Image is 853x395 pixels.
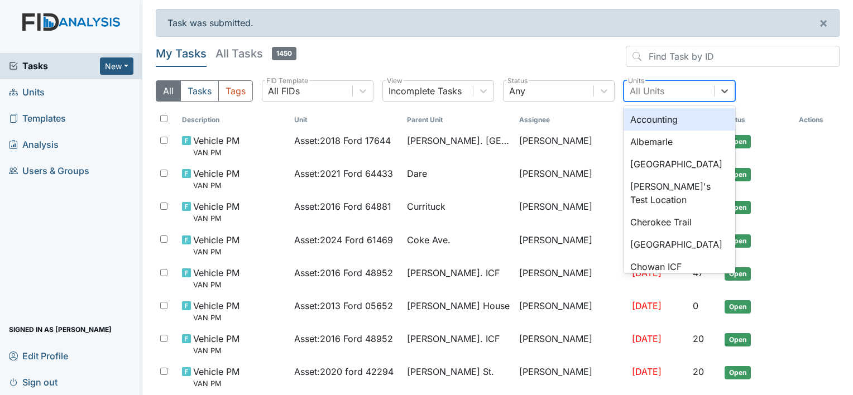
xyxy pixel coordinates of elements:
[193,180,239,191] small: VAN PM
[515,195,627,228] td: [PERSON_NAME]
[509,84,525,98] div: Any
[272,47,296,60] span: 1450
[9,136,59,153] span: Analysis
[515,295,627,327] td: [PERSON_NAME]
[193,167,239,191] span: Vehicle PM VAN PM
[9,162,89,180] span: Users & Groups
[624,108,735,131] div: Accounting
[693,333,704,344] span: 20
[178,110,290,129] th: Toggle SortBy
[407,266,500,280] span: [PERSON_NAME]. ICF
[624,256,735,278] div: Chowan ICF
[193,280,239,290] small: VAN PM
[156,9,840,37] div: Task was submitted.
[193,345,239,356] small: VAN PM
[193,312,239,323] small: VAN PM
[193,200,239,224] span: Vehicle PM VAN PM
[294,365,394,378] span: Asset : 2020 ford 42294
[624,153,735,175] div: [GEOGRAPHIC_DATA]
[193,378,239,389] small: VAN PM
[515,262,627,295] td: [PERSON_NAME]
[515,162,627,195] td: [PERSON_NAME]
[402,110,515,129] th: Toggle SortBy
[193,266,239,290] span: Vehicle PM VAN PM
[725,267,751,281] span: Open
[294,134,391,147] span: Asset : 2018 Ford 17644
[407,167,427,180] span: Dare
[193,332,239,356] span: Vehicle PM VAN PM
[725,201,751,214] span: Open
[725,300,751,314] span: Open
[193,147,239,158] small: VAN PM
[725,135,751,148] span: Open
[407,233,451,247] span: Coke Ave.
[9,59,100,73] a: Tasks
[407,299,510,312] span: [PERSON_NAME] House
[294,332,393,345] span: Asset : 2016 Ford 48952
[693,267,703,278] span: 47
[407,365,494,378] span: [PERSON_NAME] St.
[193,233,239,257] span: Vehicle PM VAN PM
[725,234,751,248] span: Open
[624,131,735,153] div: Albemarle
[819,15,828,31] span: ×
[294,200,391,213] span: Asset : 2016 Ford 64881
[632,366,662,377] span: [DATE]
[294,299,393,312] span: Asset : 2013 Ford 05652
[407,200,445,213] span: Currituck
[294,266,393,280] span: Asset : 2016 Ford 48952
[294,233,393,247] span: Asset : 2024 Ford 61469
[290,110,402,129] th: Toggle SortBy
[808,9,839,36] button: ×
[624,233,735,256] div: [GEOGRAPHIC_DATA]
[156,80,253,102] div: Type filter
[180,80,219,102] button: Tasks
[193,299,239,323] span: Vehicle PM VAN PM
[193,134,239,158] span: Vehicle PM VAN PM
[407,332,500,345] span: [PERSON_NAME]. ICF
[632,300,662,311] span: [DATE]
[626,46,840,67] input: Find Task by ID
[725,366,751,379] span: Open
[693,300,698,311] span: 0
[389,84,462,98] div: Incomplete Tasks
[693,366,704,377] span: 20
[9,321,112,338] span: Signed in as [PERSON_NAME]
[9,347,68,364] span: Edit Profile
[193,213,239,224] small: VAN PM
[156,46,207,61] h5: My Tasks
[407,134,511,147] span: [PERSON_NAME]. [GEOGRAPHIC_DATA]
[794,110,840,129] th: Actions
[725,168,751,181] span: Open
[193,365,239,389] span: Vehicle PM VAN PM
[294,167,393,180] span: Asset : 2021 Ford 64433
[515,129,627,162] td: [PERSON_NAME]
[632,267,662,278] span: [DATE]
[515,110,627,129] th: Assignee
[630,84,664,98] div: All Units
[720,110,794,129] th: Toggle SortBy
[9,110,66,127] span: Templates
[156,80,181,102] button: All
[9,84,45,101] span: Units
[100,57,133,75] button: New
[9,373,57,391] span: Sign out
[725,333,751,346] span: Open
[160,115,167,122] input: Toggle All Rows Selected
[515,229,627,262] td: [PERSON_NAME]
[218,80,253,102] button: Tags
[215,46,296,61] h5: All Tasks
[515,327,627,360] td: [PERSON_NAME]
[624,211,735,233] div: Cherokee Trail
[624,175,735,211] div: [PERSON_NAME]'s Test Location
[515,360,627,393] td: [PERSON_NAME]
[193,247,239,257] small: VAN PM
[268,84,300,98] div: All FIDs
[632,333,662,344] span: [DATE]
